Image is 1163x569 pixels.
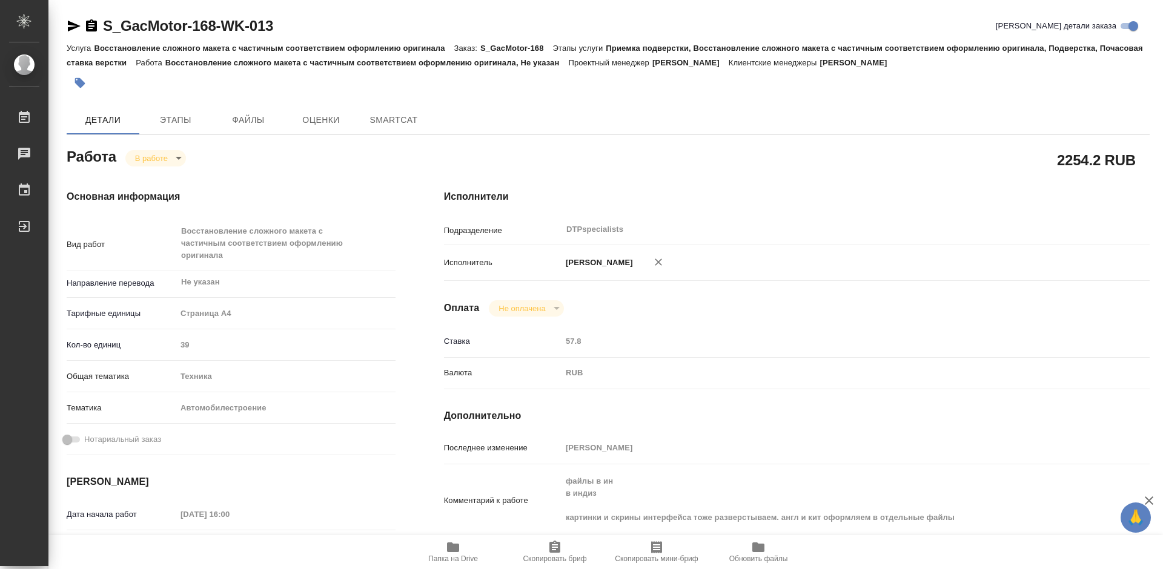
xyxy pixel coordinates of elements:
[67,339,176,351] p: Кол-во единиц
[103,18,273,34] a: S_GacMotor-168-WK-013
[67,189,396,204] h4: Основная информация
[365,113,423,128] span: SmartCat
[176,366,396,387] div: Техника
[645,249,672,275] button: Удалить исполнителя
[495,303,549,314] button: Не оплачена
[84,19,99,33] button: Скопировать ссылку
[444,367,562,379] p: Валюта
[562,332,1091,350] input: Пустое поле
[444,442,562,454] p: Последнее изменение
[402,535,504,569] button: Папка на Drive
[444,225,562,237] p: Подразделение
[131,153,171,163] button: В работе
[444,257,562,269] p: Исполнитель
[84,433,161,446] span: Нотариальный заказ
[67,370,176,383] p: Общая тематика
[615,554,698,563] span: Скопировать мини-бриф
[165,58,569,67] p: Восстановление сложного макета с частичным соответствием оформлению оригинала, Не указан
[504,535,606,569] button: Скопировать бриф
[67,70,93,96] button: Добавить тэг
[444,409,1150,423] h4: Дополнительно
[729,58,820,67] p: Клиентские менеджеры
[489,300,563,317] div: В работе
[67,475,396,489] h4: [PERSON_NAME]
[444,301,480,315] h4: Оплата
[67,508,176,521] p: Дата начала работ
[428,554,478,563] span: Папка на Drive
[67,402,176,414] p: Тематика
[562,257,633,269] p: [PERSON_NAME]
[444,495,562,507] p: Комментарий к работе
[176,303,396,324] div: Страница А4
[996,20,1116,32] span: [PERSON_NAME] детали заказа
[444,189,1150,204] h4: Исполнители
[67,277,176,289] p: Направление перевода
[67,19,81,33] button: Скопировать ссылку для ЯМессенджера
[176,505,282,523] input: Пустое поле
[568,58,652,67] p: Проектный менеджер
[147,113,205,128] span: Этапы
[729,554,788,563] span: Обновить файлы
[562,471,1091,528] textarea: файлы в ин в индиз картинки и скрины интерфейса тоже разверстываем. англ и кит оформляем в отдель...
[292,113,350,128] span: Оценки
[707,535,809,569] button: Обновить файлы
[74,113,132,128] span: Детали
[67,44,94,53] p: Услуга
[562,363,1091,383] div: RUB
[562,439,1091,456] input: Пустое поле
[652,58,729,67] p: [PERSON_NAME]
[444,335,562,347] p: Ставка
[67,308,176,320] p: Тарифные единицы
[553,44,606,53] p: Этапы услуги
[94,44,454,53] p: Восстановление сложного макета с частичным соответствием оформлению оригинала
[176,398,396,418] div: Автомобилестроение
[176,336,396,354] input: Пустое поле
[125,150,186,166] div: В работе
[1057,150,1136,170] h2: 2254.2 RUB
[136,58,165,67] p: Работа
[219,113,277,128] span: Файлы
[67,238,176,251] p: Вид работ
[523,554,586,563] span: Скопировать бриф
[606,535,707,569] button: Скопировать мини-бриф
[67,145,116,166] h2: Работа
[1125,505,1146,530] span: 🙏
[454,44,480,53] p: Заказ:
[820,58,896,67] p: [PERSON_NAME]
[480,44,553,53] p: S_GacMotor-168
[1121,502,1151,533] button: 🙏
